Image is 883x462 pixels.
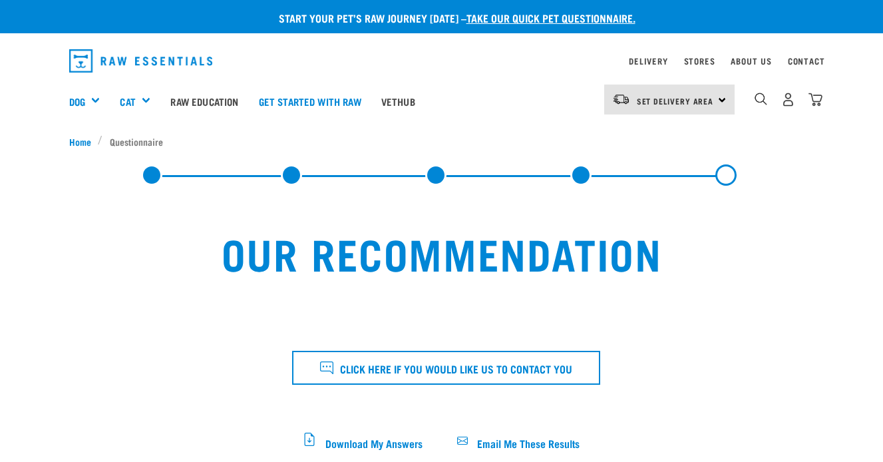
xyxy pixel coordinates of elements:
a: Raw Education [160,75,248,128]
a: Contact [788,59,825,63]
a: Dog [69,94,85,109]
a: Cat [120,94,135,109]
span: Home [69,134,91,148]
img: van-moving.png [612,93,630,105]
a: take our quick pet questionnaire. [466,15,635,21]
a: Vethub [371,75,425,128]
span: Click here if you would like us to contact you [340,359,572,377]
img: home-icon@2x.png [808,93,822,107]
h2: Our Recommendation [96,228,788,276]
img: user.png [781,93,795,107]
a: Stores [684,59,715,63]
nav: dropdown navigation [59,44,825,78]
span: Email Me These Results [477,439,580,446]
nav: breadcrumbs [69,134,814,148]
a: Download My Answers [303,440,425,446]
a: Get started with Raw [249,75,371,128]
a: About Us [731,59,771,63]
img: home-icon-1@2x.png [755,93,767,105]
a: Delivery [629,59,667,63]
span: Set Delivery Area [637,99,714,103]
a: Home [69,134,98,148]
img: Raw Essentials Logo [69,49,213,73]
span: Download My Answers [325,439,423,446]
button: Click here if you would like us to contact you [292,351,600,384]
